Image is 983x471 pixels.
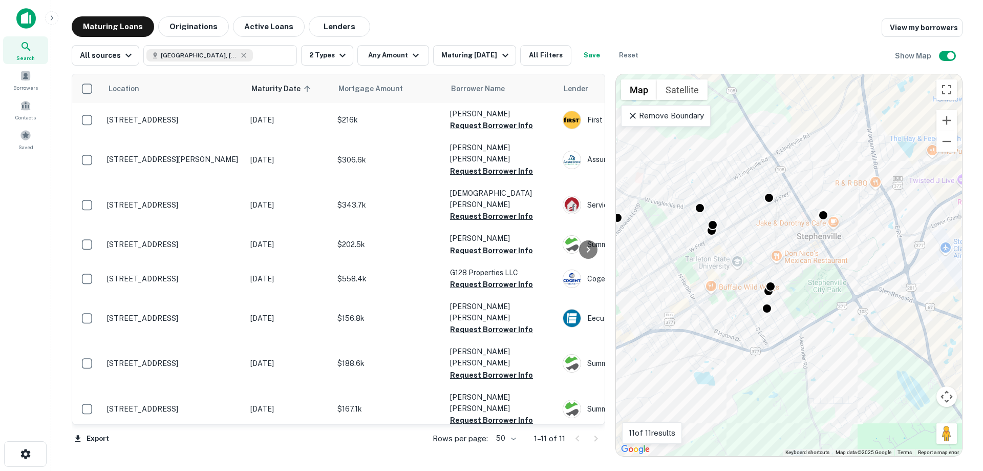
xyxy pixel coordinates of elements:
div: Chat Widget [932,389,983,438]
h6: Show Map [895,50,933,62]
p: [DATE] [250,199,327,211]
p: [PERSON_NAME] [PERSON_NAME] [450,301,552,323]
span: Search [16,54,35,62]
div: 0 0 [616,74,962,456]
button: Lenders [309,16,370,37]
button: Save your search to get updates of matches that match your search criteria. [575,45,608,66]
img: capitalize-icon.png [16,8,36,29]
div: All sources [80,49,135,62]
button: Request Borrower Info [450,244,533,257]
button: Keyboard shortcuts [785,449,829,456]
div: Assurance Financial [563,151,716,169]
p: [STREET_ADDRESS] [107,240,240,249]
img: picture [563,236,581,253]
button: Zoom in [936,110,957,131]
a: Contacts [3,96,48,124]
button: Active Loans [233,16,305,37]
img: picture [563,400,581,418]
button: Any Amount [357,45,429,66]
div: Search [3,36,48,64]
button: Show street map [621,79,657,100]
p: [DATE] [250,358,327,369]
th: Location [102,74,245,103]
p: [DATE] [250,239,327,250]
p: $216k [337,114,440,126]
p: 1–11 of 11 [534,433,565,445]
div: Service First Mortgage [563,196,716,214]
button: Maturing Loans [72,16,154,37]
a: Terms (opens in new tab) [897,449,912,455]
div: Maturing [DATE] [441,49,511,62]
div: First Financial Bank [563,111,716,129]
img: picture [563,151,581,169]
button: Export [72,431,112,446]
img: picture [563,270,581,288]
a: Borrowers [3,66,48,94]
button: Toggle fullscreen view [936,79,957,100]
p: $202.5k [337,239,440,250]
p: Rows per page: [433,433,488,445]
span: Borrower Name [451,83,505,95]
button: Maturing [DATE] [433,45,516,66]
button: Zoom out [936,131,957,152]
p: [STREET_ADDRESS] [107,115,240,125]
div: Summit Credit Union [563,235,716,254]
span: [GEOGRAPHIC_DATA], [GEOGRAPHIC_DATA] [161,51,238,60]
p: [STREET_ADDRESS] [107,200,240,210]
p: $167.1k [337,403,440,415]
a: View my borrowers [882,18,963,37]
p: [STREET_ADDRESS] [107,359,240,368]
div: Cogent Bank [563,270,716,288]
th: Mortgage Amount [332,74,445,103]
span: Location [108,83,139,95]
div: Eecu [563,309,716,327]
p: [PERSON_NAME] [PERSON_NAME] [450,142,552,165]
img: picture [563,310,581,327]
button: Map camera controls [936,386,957,407]
p: [PERSON_NAME] [PERSON_NAME] [450,392,552,414]
button: 2 Types [301,45,353,66]
span: Lender [564,83,588,95]
img: picture [563,355,581,372]
button: Request Borrower Info [450,278,533,291]
p: 11 of 11 results [629,427,675,439]
th: Lender [558,74,721,103]
span: Saved [18,143,33,151]
p: $156.8k [337,313,440,324]
p: [DATE] [250,273,327,284]
p: [STREET_ADDRESS] [107,404,240,414]
p: [DATE] [250,154,327,166]
p: [DEMOGRAPHIC_DATA] [PERSON_NAME] [450,188,552,210]
p: Remove Boundary [628,110,704,122]
button: Reset [612,45,645,66]
th: Borrower Name [445,74,558,103]
div: Summit Credit Union [563,400,716,418]
p: [STREET_ADDRESS] [107,274,240,283]
p: $188.6k [337,358,440,369]
img: picture [563,196,581,214]
button: Request Borrower Info [450,323,533,336]
span: Borrowers [13,84,38,92]
p: [PERSON_NAME] [450,233,552,244]
p: $343.7k [337,199,440,211]
button: All sources [72,45,139,66]
span: Mortgage Amount [338,83,416,95]
button: Request Borrower Info [450,119,533,132]
button: Request Borrower Info [450,210,533,222]
button: All Filters [520,45,571,66]
span: Contacts [15,113,36,121]
p: [DATE] [250,403,327,415]
p: $558.4k [337,273,440,284]
p: [PERSON_NAME] [450,108,552,119]
p: [DATE] [250,313,327,324]
a: Report a map error [918,449,959,455]
button: Originations [158,16,229,37]
a: Saved [3,126,48,153]
p: [DATE] [250,114,327,126]
img: Google [618,443,652,456]
button: Request Borrower Info [450,414,533,426]
button: Request Borrower Info [450,369,533,381]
